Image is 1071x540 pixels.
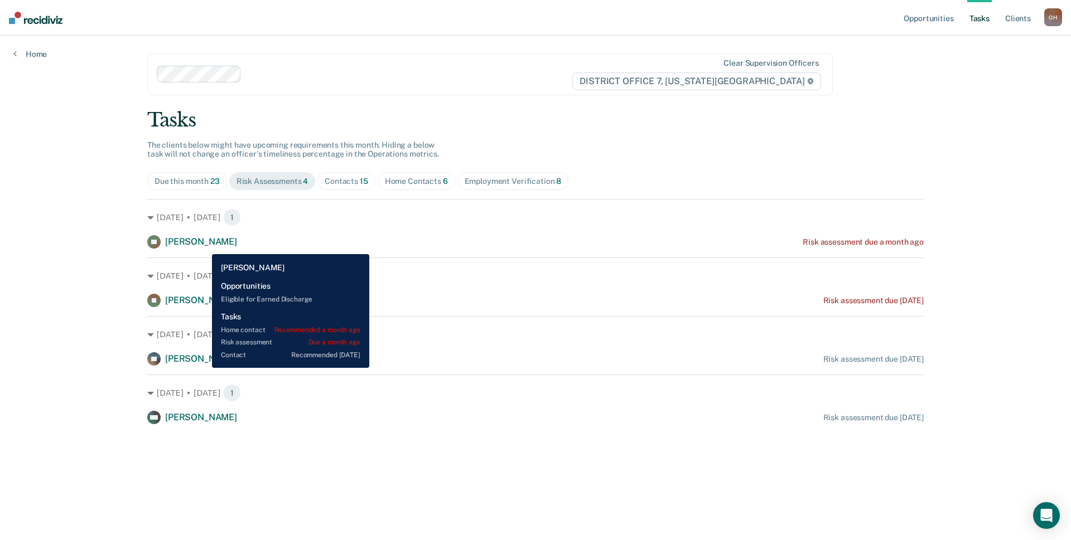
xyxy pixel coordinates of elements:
div: Employment Verification [465,177,562,186]
span: The clients below might have upcoming requirements this month. Hiding a below task will not chang... [147,140,439,159]
div: Tasks [147,109,924,132]
span: 1 [223,384,241,402]
div: Risk assessment due [DATE] [823,354,924,364]
span: 1 [223,325,241,343]
div: O H [1044,8,1062,26]
div: Risk assessment due a month ago [803,237,924,247]
div: Open Intercom Messenger [1033,502,1060,529]
div: [DATE] • [DATE] 1 [147,208,924,226]
a: Home [13,49,47,59]
span: [PERSON_NAME] [165,236,237,247]
div: Risk Assessments [237,177,308,186]
span: [PERSON_NAME] [165,353,237,364]
div: Clear supervision officers [723,59,818,68]
div: Home Contacts [385,177,448,186]
div: Risk assessment due [DATE] [823,296,924,305]
div: [DATE] • [DATE] 1 [147,325,924,343]
span: 8 [556,177,561,186]
span: [PERSON_NAME] [165,412,237,422]
span: 6 [443,177,448,186]
span: 1 [223,208,241,226]
span: 1 [223,267,241,285]
div: Due this month [155,177,220,186]
div: Risk assessment due [DATE] [823,413,924,422]
span: 4 [303,177,308,186]
div: Contacts [325,177,368,186]
span: 23 [210,177,220,186]
div: [DATE] • [DATE] 1 [147,384,924,402]
span: [PERSON_NAME] [165,295,237,305]
img: Recidiviz [9,12,62,24]
div: [DATE] • [DATE] 1 [147,267,924,285]
span: 15 [360,177,368,186]
button: OH [1044,8,1062,26]
span: DISTRICT OFFICE 7, [US_STATE][GEOGRAPHIC_DATA] [572,72,821,90]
